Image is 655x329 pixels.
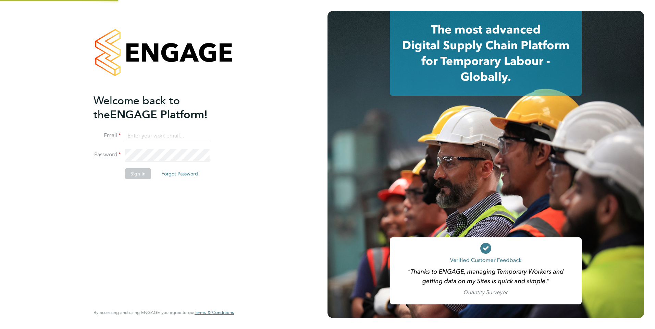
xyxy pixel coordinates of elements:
input: Enter your work email... [125,130,210,142]
span: Welcome back to the [94,94,180,121]
label: Email [94,132,121,139]
button: Forgot Password [156,168,203,179]
button: Sign In [125,168,151,179]
label: Password [94,151,121,158]
h2: ENGAGE Platform! [94,94,227,122]
span: By accessing and using ENGAGE you agree to our [94,310,234,315]
a: Terms & Conditions [195,310,234,315]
